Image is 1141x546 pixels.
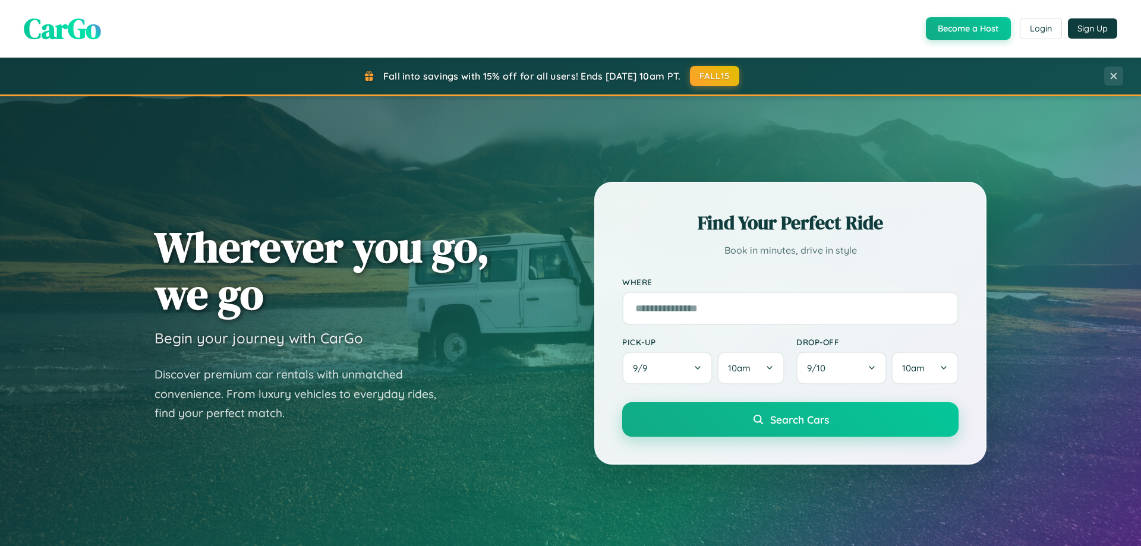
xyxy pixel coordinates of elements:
[770,413,829,426] span: Search Cars
[622,242,959,259] p: Book in minutes, drive in style
[1068,18,1117,39] button: Sign Up
[690,66,740,86] button: FALL15
[891,352,959,384] button: 10am
[902,362,925,374] span: 10am
[807,362,831,374] span: 9 / 10
[633,362,653,374] span: 9 / 9
[728,362,751,374] span: 10am
[796,352,887,384] button: 9/10
[622,210,959,236] h2: Find Your Perfect Ride
[796,337,959,347] label: Drop-off
[383,70,681,82] span: Fall into savings with 15% off for all users! Ends [DATE] 10am PT.
[717,352,784,384] button: 10am
[24,9,101,48] span: CarGo
[1020,18,1062,39] button: Login
[622,337,784,347] label: Pick-up
[622,277,959,287] label: Where
[926,17,1011,40] button: Become a Host
[155,223,490,317] h1: Wherever you go, we go
[155,365,452,423] p: Discover premium car rentals with unmatched convenience. From luxury vehicles to everyday rides, ...
[155,329,363,347] h3: Begin your journey with CarGo
[622,352,713,384] button: 9/9
[622,402,959,437] button: Search Cars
